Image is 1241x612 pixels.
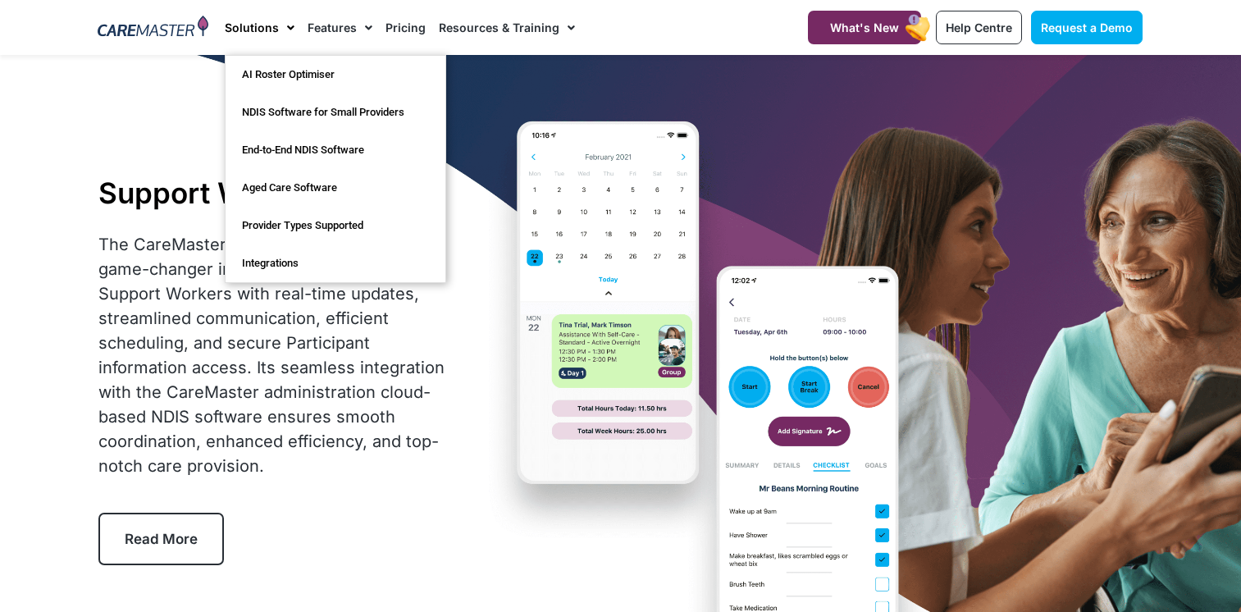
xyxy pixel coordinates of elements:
a: NDIS Software for Small Providers [226,94,445,131]
h1: Support Worker App [98,176,454,210]
span: Help Centre [946,21,1012,34]
a: Integrations [226,244,445,282]
a: AI Roster Optimiser [226,56,445,94]
a: Aged Care Software [226,169,445,207]
a: Help Centre [936,11,1022,44]
a: End-to-End NDIS Software [226,131,445,169]
a: Read More [98,513,224,565]
ul: Solutions [225,55,446,283]
span: Read More [125,531,198,547]
img: CareMaster Logo [98,16,208,40]
a: Provider Types Supported [226,207,445,244]
span: Request a Demo [1041,21,1133,34]
a: What's New [808,11,921,44]
a: Request a Demo [1031,11,1143,44]
div: The CareMaster Support Worker App is a game-changer in care delivery. It empowers Support Workers... [98,232,454,478]
span: What's New [830,21,899,34]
